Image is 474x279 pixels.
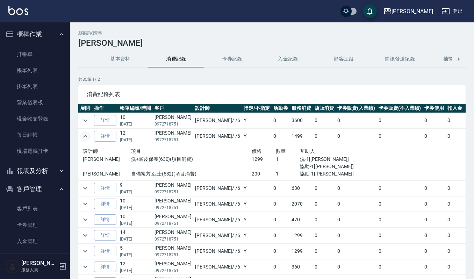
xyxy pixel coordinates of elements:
[313,104,336,113] th: 店販消費
[118,129,153,144] td: 12
[377,243,423,259] td: 0
[380,4,436,19] button: [PERSON_NAME]
[260,51,316,67] button: 入金紀錄
[290,113,313,128] td: 3600
[92,51,148,67] button: 基本資料
[3,127,67,143] a: 每日結帳
[313,212,336,227] td: 0
[377,180,423,196] td: 0
[313,243,336,259] td: 0
[313,180,336,196] td: 0
[118,228,153,243] td: 14
[78,38,466,48] h3: [PERSON_NAME]
[363,4,377,18] button: save
[94,214,116,225] a: 詳情
[83,148,98,154] span: 設計師
[3,233,67,249] a: 入金管理
[423,196,446,212] td: 0
[272,259,290,274] td: 0
[336,259,377,274] td: 0
[336,196,377,212] td: 0
[118,259,153,274] td: 12
[153,212,193,227] td: [PERSON_NAME]
[3,62,67,78] a: 帳單列表
[120,121,151,127] p: [DATE]
[120,267,151,274] p: [DATE]
[3,201,67,217] a: 客戶列表
[3,94,67,110] a: 營業儀表板
[272,228,290,243] td: 0
[290,180,313,196] td: 630
[131,148,141,154] span: 項目
[78,31,466,35] h2: 顧客詳細資料
[83,156,131,163] p: [PERSON_NAME]
[193,228,242,243] td: [PERSON_NAME] / /6
[300,156,372,163] p: 洗-1[[PERSON_NAME]]
[80,115,91,126] button: expand row
[193,113,242,128] td: [PERSON_NAME] / /6
[272,212,290,227] td: 0
[153,196,193,212] td: [PERSON_NAME]
[153,228,193,243] td: [PERSON_NAME]
[80,262,91,272] button: expand row
[8,6,28,15] img: Logo
[377,129,423,144] td: 0
[290,104,313,113] th: 服務消費
[242,228,272,243] td: Y
[377,259,423,274] td: 0
[80,230,91,241] button: expand row
[118,243,153,259] td: 5
[336,104,377,113] th: 卡券販賣(入業績)
[377,104,423,113] th: 卡券販賣(不入業績)
[313,228,336,243] td: 0
[94,183,116,194] a: 詳情
[204,51,260,67] button: 卡券紀錄
[252,148,262,154] span: 價格
[300,163,372,170] p: 協助-1[[PERSON_NAME]]
[423,104,446,113] th: 卡券使用
[155,252,192,258] p: 0972718751
[3,162,67,180] button: 報表及分析
[193,243,242,259] td: [PERSON_NAME] / /6
[276,156,300,163] p: 1
[92,104,118,113] th: 操作
[153,129,193,144] td: [PERSON_NAME]
[272,104,290,113] th: 活動券
[94,131,116,142] a: 詳情
[118,180,153,196] td: 9
[336,228,377,243] td: 0
[153,243,193,259] td: [PERSON_NAME]
[290,259,313,274] td: 360
[155,220,192,227] p: 0972718751
[193,212,242,227] td: [PERSON_NAME] / /6
[3,217,67,233] a: 卡券管理
[78,76,466,83] p: 共 85 筆, 1 / 2
[3,180,67,198] button: 客戶管理
[316,51,372,67] button: 顧客追蹤
[153,104,193,113] th: 客戶
[439,5,466,18] button: 登出
[446,259,464,274] td: 0
[193,180,242,196] td: [PERSON_NAME] / /6
[313,113,336,128] td: 0
[242,104,272,113] th: 指定/不指定
[446,104,464,113] th: 扣入金
[290,129,313,144] td: 1499
[377,212,423,227] td: 0
[423,113,446,128] td: 0
[377,196,423,212] td: 0
[446,196,464,212] td: 0
[118,196,153,212] td: 10
[423,129,446,144] td: 0
[242,212,272,227] td: Y
[377,113,423,128] td: 0
[155,205,192,211] p: 0972718751
[300,148,315,154] span: 互助人
[446,113,464,128] td: 0
[290,243,313,259] td: 1299
[94,246,116,257] a: 詳情
[120,205,151,211] p: [DATE]
[242,113,272,128] td: Y
[131,156,252,163] p: 洗+頭皮保養(630)(項目消費)
[80,131,91,142] button: expand row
